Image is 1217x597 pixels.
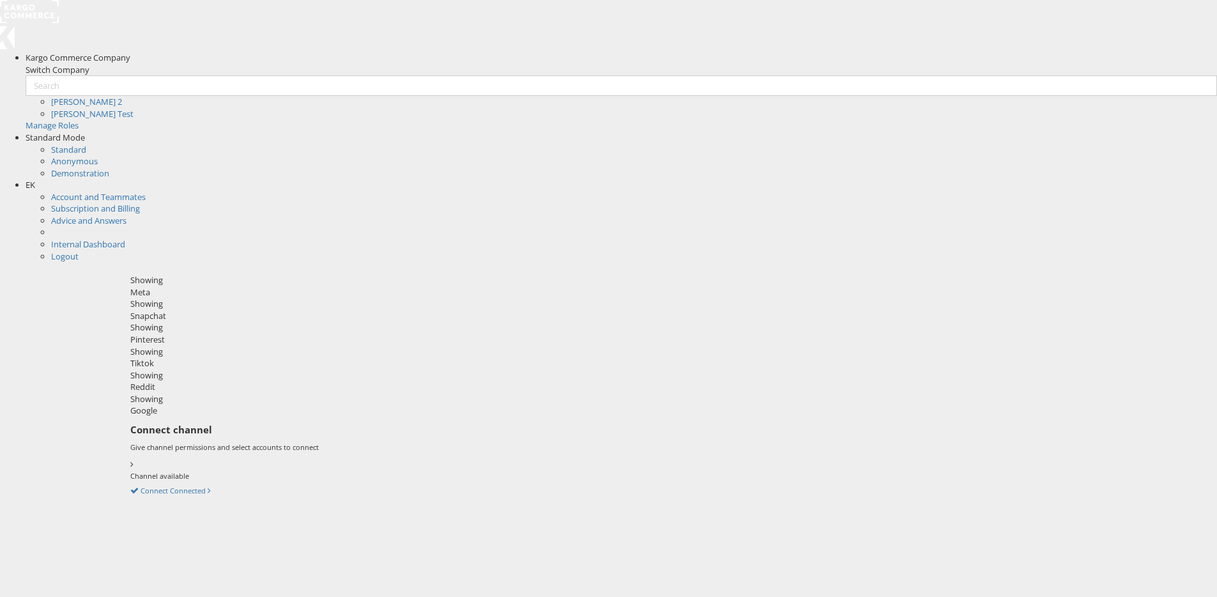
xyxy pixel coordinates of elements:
[130,274,1208,286] div: Showing
[51,155,98,167] a: Anonymous
[51,144,86,155] a: Standard
[130,405,1208,417] div: Google
[51,238,125,250] a: Internal Dashboard
[26,132,85,143] span: Standard Mode
[130,346,1208,358] div: Showing
[170,486,206,495] span: Connected
[130,485,211,496] a: Connect Connected
[130,310,1208,322] div: Snapchat
[51,203,140,214] a: Subscription and Billing
[26,64,1217,76] div: Switch Company
[130,393,1208,405] div: Showing
[130,381,1208,393] div: Reddit
[130,298,1208,310] div: Showing
[51,251,79,262] a: Logout
[51,191,146,203] a: Account and Teammates
[26,120,79,131] a: Manage Roles
[130,471,189,481] label: Channel available
[26,52,130,63] span: Kargo Commerce Company
[26,179,35,190] span: EK
[51,215,126,226] a: Advice and Answers
[130,322,1208,334] div: Showing
[51,108,134,120] a: [PERSON_NAME] Test
[130,442,1208,453] p: Give channel permissions and select accounts to connect
[130,423,1208,436] h6: Connect channel
[26,75,1217,96] input: Search
[51,96,122,107] a: [PERSON_NAME] 2
[51,167,109,179] a: Demonstration
[130,286,1208,298] div: Meta
[130,357,1208,369] div: Tiktok
[130,334,1208,346] div: Pinterest
[130,369,1208,382] div: Showing
[141,486,168,496] label: Connect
